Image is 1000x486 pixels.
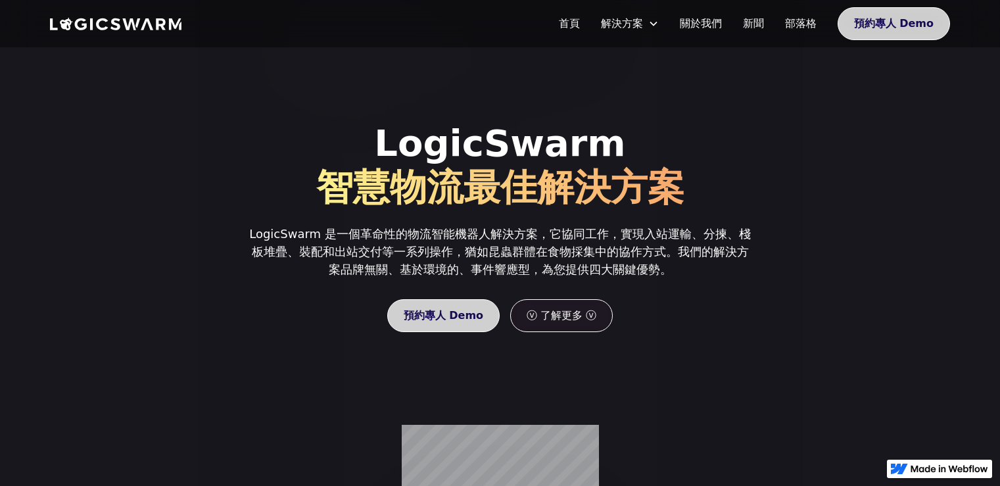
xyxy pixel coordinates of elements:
[838,7,950,40] a: 預約專人 Demo
[548,11,590,37] a: 首頁
[774,11,827,37] a: 部落格
[732,11,774,37] a: 新聞
[387,299,500,332] a: 預約專人 Demo
[601,16,643,32] div: 解決方案
[248,121,753,165] h1: LogicSwarm
[248,165,753,209] h1: 智慧物流最佳解決方案
[510,299,613,332] a: ⓥ 了解更多 ⓥ
[669,11,732,37] a: 關於我們
[911,465,988,473] img: Made in Webflow
[590,11,669,37] div: 解決方案
[248,225,753,278] p: LogicSwarm 是一個革命性的物流智能機器人解決方案，它協同工作，實現入站運輸、分揀、棧板堆疊、裝配和出站交付等一系列操作，猶如昆蟲群體在食物採集中的協作方式。我們的解決方案品牌無關、基於...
